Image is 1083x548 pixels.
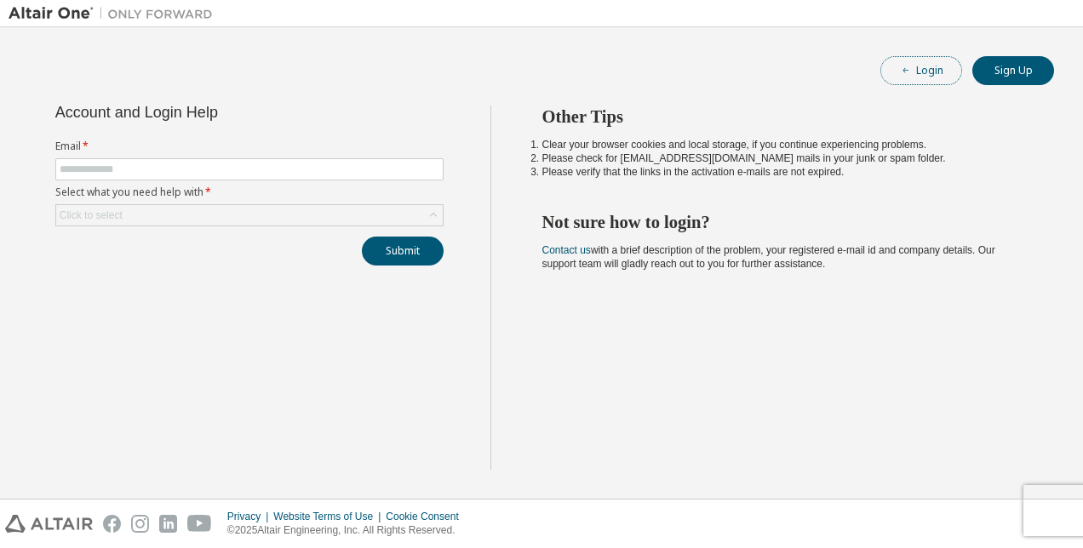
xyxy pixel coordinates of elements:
[131,515,149,533] img: instagram.svg
[880,56,962,85] button: Login
[542,106,1024,128] h2: Other Tips
[542,151,1024,165] li: Please check for [EMAIL_ADDRESS][DOMAIN_NAME] mails in your junk or spam folder.
[542,244,995,270] span: with a brief description of the problem, your registered e-mail id and company details. Our suppo...
[362,237,444,265] button: Submit
[5,515,93,533] img: altair_logo.svg
[55,106,366,119] div: Account and Login Help
[227,510,273,523] div: Privacy
[55,186,444,199] label: Select what you need help with
[227,523,469,538] p: © 2025 Altair Engineering, Inc. All Rights Reserved.
[60,208,123,222] div: Click to select
[9,5,221,22] img: Altair One
[542,244,591,256] a: Contact us
[56,205,443,225] div: Click to select
[386,510,468,523] div: Cookie Consent
[542,211,1024,233] h2: Not sure how to login?
[159,515,177,533] img: linkedin.svg
[273,510,386,523] div: Website Terms of Use
[542,138,1024,151] li: Clear your browser cookies and local storage, if you continue experiencing problems.
[103,515,121,533] img: facebook.svg
[187,515,212,533] img: youtube.svg
[972,56,1054,85] button: Sign Up
[542,165,1024,179] li: Please verify that the links in the activation e-mails are not expired.
[55,140,444,153] label: Email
